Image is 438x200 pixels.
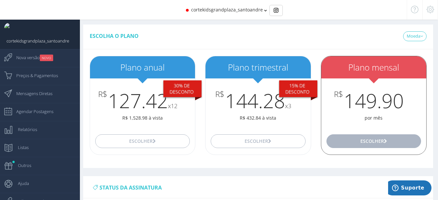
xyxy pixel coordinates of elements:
[90,90,195,111] h3: 127.42
[4,23,14,33] img: User Image
[403,31,427,41] a: Moeda
[98,90,107,98] span: R$
[11,121,37,138] span: Relatórios
[279,80,317,97] div: 15% De desconto
[10,49,53,66] span: Nova versão
[10,85,53,102] span: Mensagens Diretas
[205,90,310,111] h3: 144.28
[90,63,195,72] h2: Plano anual
[11,157,31,174] span: Outros
[10,103,53,120] span: Agendar Postagens
[321,115,426,121] p: por mês
[321,90,426,111] h3: 149.90
[10,67,58,84] span: Preços & Pagamentos
[334,90,343,98] span: R$
[321,63,426,72] h2: Plano mensal
[11,139,29,156] span: Listas
[95,134,190,148] button: Escolher
[90,115,195,121] p: R$ 1,528.98 à vista
[163,80,202,97] div: 30% De desconto
[168,102,177,110] small: x12
[90,32,139,40] span: Escolha o plano
[388,180,431,197] iframe: Abre um widget para que você possa encontrar mais informações
[11,175,29,192] span: Ajuda
[205,63,310,72] h2: Plano trimestral
[99,184,162,191] span: status da assinatura
[40,55,53,61] small: NOVO
[205,115,310,121] p: R$ 432.84 à vista
[191,7,263,13] span: cortekidsgrandplaza_santoandre
[269,5,283,16] div: Basic example
[215,90,224,98] span: R$
[326,134,421,148] button: Escolher
[274,8,279,13] img: Instagram_simple_icon.svg
[285,102,291,110] small: x3
[211,134,305,148] button: Escolher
